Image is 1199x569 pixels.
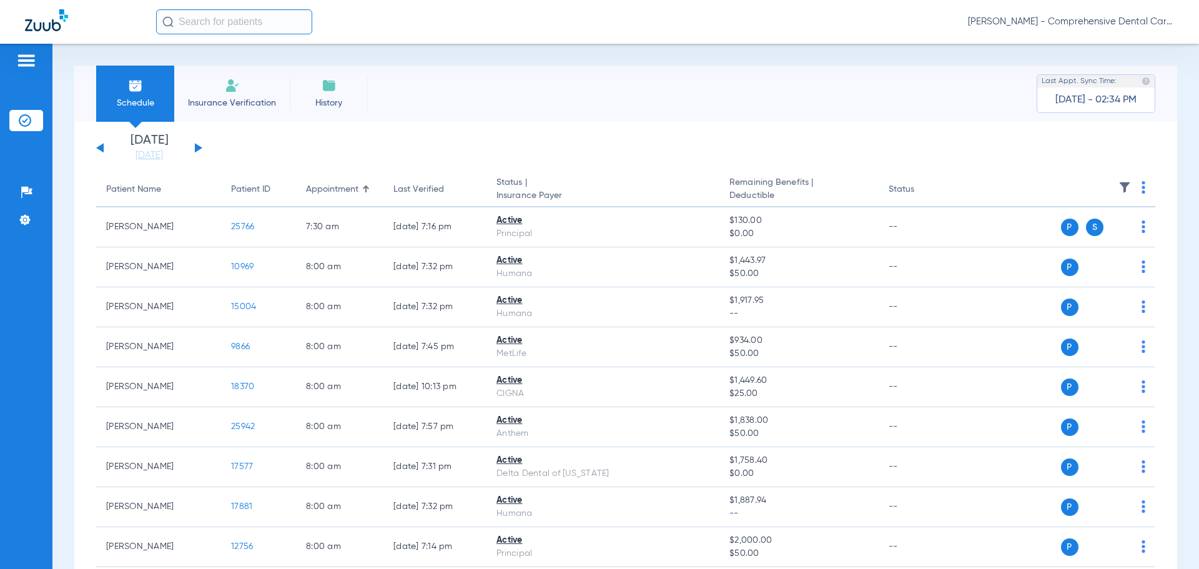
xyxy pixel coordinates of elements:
[1042,75,1117,87] span: Last Appt. Sync Time:
[1061,219,1078,236] span: P
[879,407,963,447] td: --
[383,247,486,287] td: [DATE] 7:32 PM
[296,327,383,367] td: 8:00 AM
[231,502,252,511] span: 17881
[231,222,254,231] span: 25766
[496,189,709,202] span: Insurance Payer
[729,307,868,320] span: --
[729,427,868,440] span: $50.00
[231,462,253,471] span: 17577
[106,97,165,109] span: Schedule
[1061,458,1078,476] span: P
[496,347,709,360] div: MetLife
[96,247,221,287] td: [PERSON_NAME]
[383,407,486,447] td: [DATE] 7:57 PM
[1061,339,1078,356] span: P
[106,183,211,196] div: Patient Name
[231,542,253,551] span: 12756
[1061,299,1078,316] span: P
[1061,418,1078,436] span: P
[496,507,709,520] div: Humana
[322,78,337,93] img: History
[231,382,254,391] span: 18370
[231,422,255,431] span: 25942
[393,183,476,196] div: Last Verified
[496,547,709,560] div: Principal
[1061,259,1078,276] span: P
[496,294,709,307] div: Active
[879,367,963,407] td: --
[1142,181,1145,194] img: group-dot-blue.svg
[968,16,1174,28] span: [PERSON_NAME] - Comprehensive Dental Care
[96,407,221,447] td: [PERSON_NAME]
[296,527,383,567] td: 8:00 AM
[496,254,709,267] div: Active
[1061,538,1078,556] span: P
[879,527,963,567] td: --
[496,454,709,467] div: Active
[306,183,373,196] div: Appointment
[1142,260,1145,273] img: group-dot-blue.svg
[729,534,868,547] span: $2,000.00
[383,287,486,327] td: [DATE] 7:32 PM
[112,149,187,162] a: [DATE]
[729,214,868,227] span: $130.00
[496,214,709,227] div: Active
[729,189,868,202] span: Deductible
[112,134,187,162] li: [DATE]
[879,487,963,527] td: --
[1142,380,1145,393] img: group-dot-blue.svg
[96,527,221,567] td: [PERSON_NAME]
[729,374,868,387] span: $1,449.60
[156,9,312,34] input: Search for patients
[496,374,709,387] div: Active
[306,183,358,196] div: Appointment
[296,207,383,247] td: 7:30 AM
[231,262,254,271] span: 10969
[296,367,383,407] td: 8:00 AM
[729,227,868,240] span: $0.00
[486,172,719,207] th: Status |
[299,97,358,109] span: History
[1118,181,1131,194] img: filter.svg
[496,494,709,507] div: Active
[1142,420,1145,433] img: group-dot-blue.svg
[1142,77,1150,86] img: last sync help info
[231,183,286,196] div: Patient ID
[393,183,444,196] div: Last Verified
[729,467,868,480] span: $0.00
[25,9,68,31] img: Zuub Logo
[729,254,868,267] span: $1,443.97
[729,347,868,360] span: $50.00
[1055,94,1137,106] span: [DATE] - 02:34 PM
[496,534,709,547] div: Active
[729,334,868,347] span: $934.00
[96,447,221,487] td: [PERSON_NAME]
[383,447,486,487] td: [DATE] 7:31 PM
[383,327,486,367] td: [DATE] 7:45 PM
[184,97,280,109] span: Insurance Verification
[162,16,174,27] img: Search Icon
[729,547,868,560] span: $50.00
[296,247,383,287] td: 8:00 AM
[496,334,709,347] div: Active
[128,78,143,93] img: Schedule
[729,414,868,427] span: $1,838.00
[96,487,221,527] td: [PERSON_NAME]
[383,367,486,407] td: [DATE] 10:13 PM
[106,183,161,196] div: Patient Name
[879,447,963,487] td: --
[96,287,221,327] td: [PERSON_NAME]
[1061,498,1078,516] span: P
[729,294,868,307] span: $1,917.95
[729,494,868,507] span: $1,887.94
[496,267,709,280] div: Humana
[1086,219,1103,236] span: S
[496,307,709,320] div: Humana
[231,342,250,351] span: 9866
[496,227,709,240] div: Principal
[296,407,383,447] td: 8:00 AM
[1137,509,1199,569] iframe: Chat Widget
[1142,340,1145,353] img: group-dot-blue.svg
